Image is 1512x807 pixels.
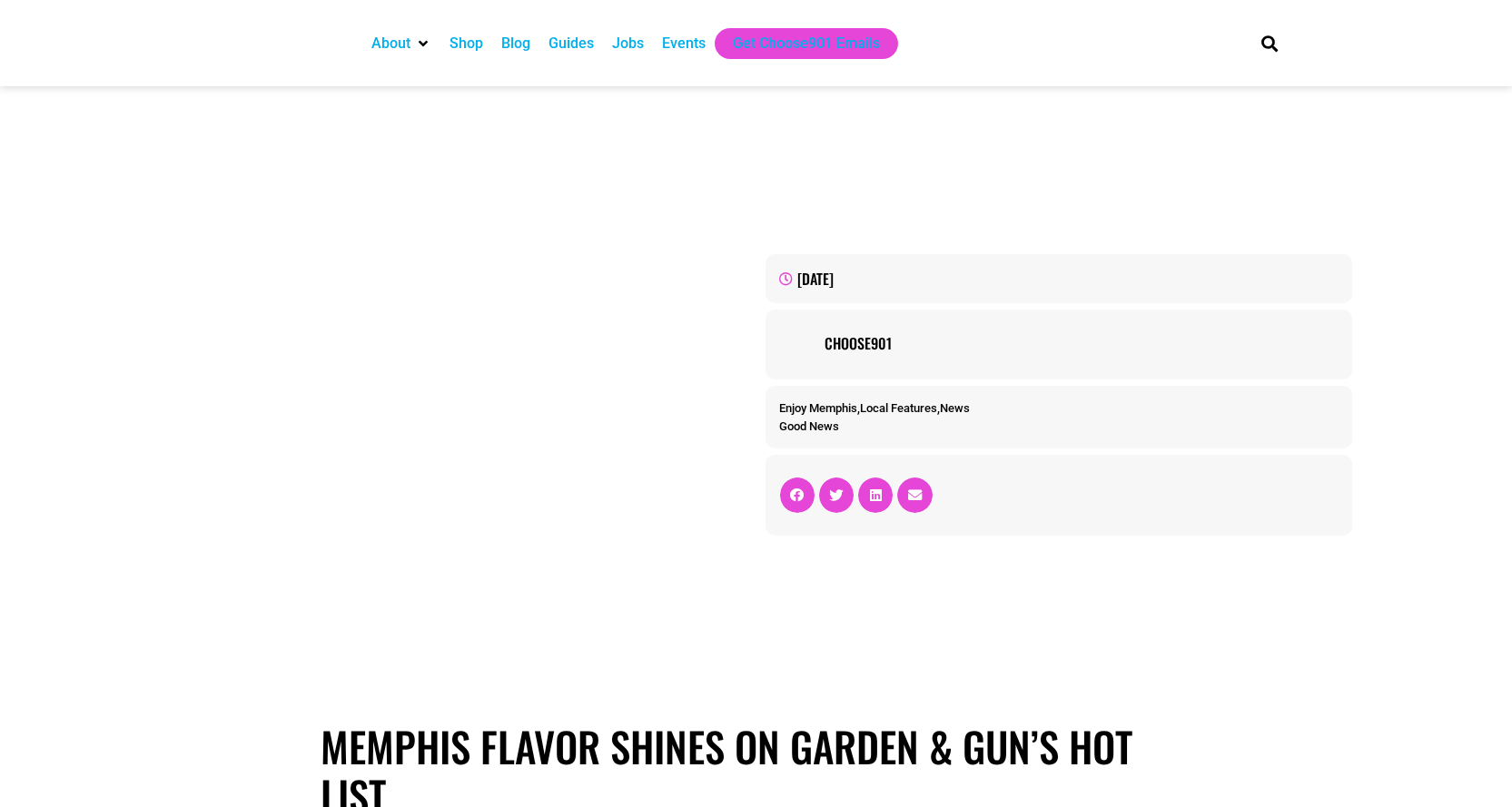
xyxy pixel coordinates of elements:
[450,33,483,54] a: Shop
[1254,28,1284,58] div: Search
[362,28,440,59] div: About
[371,33,410,54] a: About
[362,28,1230,59] nav: Main nav
[501,33,530,54] a: Blog
[662,33,706,54] a: Events
[779,401,970,415] span: , ,
[825,332,1339,354] a: Choose901
[779,323,815,359] img: Picture of Choose901
[780,477,815,512] div: Share on facebook
[940,401,970,415] a: News
[733,33,880,54] a: Get Choose901 Emails
[897,477,932,512] div: Share on email
[612,33,644,54] a: Jobs
[819,477,854,512] div: Share on twitter
[858,477,893,512] div: Share on linkedin
[779,419,839,433] a: Good News
[860,401,937,415] a: Local Features
[548,33,594,54] a: Guides
[797,268,834,290] time: [DATE]
[166,104,747,685] img: Two people hold breakfast sandwiches with melted cheese in takeout containers from Kinfolk Memphi...
[779,401,857,415] a: Enjoy Memphis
